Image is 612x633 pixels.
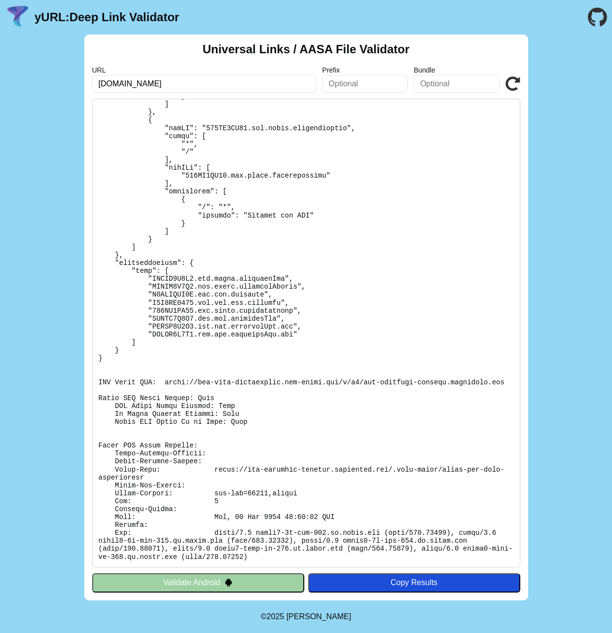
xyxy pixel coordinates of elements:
[92,75,317,93] input: Required
[322,75,408,93] input: Optional
[287,612,352,621] a: Michael Ibragimchayev's Personal Site
[92,66,317,74] label: URL
[224,578,233,587] img: droidIcon.svg
[414,75,500,93] input: Optional
[261,600,351,633] footer: ©
[35,10,179,24] a: yURL:Deep Link Validator
[414,66,500,74] label: Bundle
[322,66,408,74] label: Prefix
[267,612,285,621] span: 2025
[308,573,520,592] button: Copy Results
[313,578,515,587] div: Copy Results
[92,99,520,567] pre: Lorem ipsu do: sitam://con-adipisci-elitsed.doeiusmod.tem/.inci-utlab/etdol-mag-aliq-enimadminim ...
[5,4,31,30] img: yURL Logo
[92,573,304,592] button: Validate Android
[203,42,410,56] h2: Universal Links / AASA File Validator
